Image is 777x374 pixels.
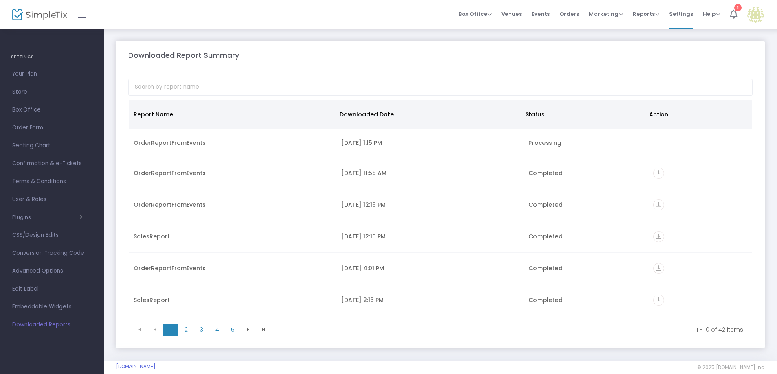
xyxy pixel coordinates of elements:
button: Plugins [12,214,83,221]
div: Data table [129,100,752,320]
span: Advanced Options [12,266,92,276]
i: vertical_align_bottom [653,168,664,179]
div: Completed [529,232,643,241]
i: vertical_align_bottom [653,231,664,242]
span: Events [531,4,550,24]
span: Go to the last page [260,326,267,333]
span: Page 4 [209,324,225,336]
span: Box Office [459,10,492,18]
span: © 2025 [DOMAIN_NAME] Inc. [697,364,765,371]
span: Downloaded Reports [12,319,92,330]
span: Page 2 [178,324,194,336]
span: Store [12,87,92,97]
input: Search by report name [128,79,753,96]
th: Action [644,100,747,129]
th: Status [520,100,644,129]
div: Completed [529,169,643,177]
div: https://go.SimpleTix.com/p0cpg [653,263,747,274]
h4: SETTINGS [11,49,93,65]
span: User & Roles [12,194,92,205]
span: Your Plan [12,69,92,79]
div: 7/17/2025 2:16 PM [341,296,518,304]
span: Orders [560,4,579,24]
div: SalesReport [134,232,331,241]
a: [DOMAIN_NAME] [116,363,156,370]
span: Edit Label [12,284,92,294]
span: Go to the next page [245,326,251,333]
a: vertical_align_bottom [653,265,664,273]
div: 8/14/2025 12:16 PM [341,201,518,209]
span: Go to the last page [256,324,271,336]
span: Terms & Conditions [12,176,92,187]
span: CSS/Design Edits [12,230,92,241]
div: https://go.SimpleTix.com/np5dw [653,295,747,306]
div: 7/18/2025 4:01 PM [341,264,518,272]
span: Conversion Tracking Code [12,248,92,258]
span: Marketing [589,10,623,18]
th: Downloaded Date [335,100,520,129]
a: vertical_align_bottom [653,297,664,305]
div: 8/15/2025 11:58 AM [341,169,518,177]
div: Completed [529,201,643,209]
span: Venues [501,4,522,24]
span: Order Form [12,122,92,133]
span: Settings [669,4,693,24]
div: OrderReportFromEvents [134,201,331,209]
span: Page 5 [225,324,240,336]
i: vertical_align_bottom [653,263,664,274]
div: 8/15/2025 1:15 PM [341,139,518,147]
div: https://go.SimpleTix.com/328zy [653,199,747,210]
i: vertical_align_bottom [653,295,664,306]
div: OrderReportFromEvents [134,169,331,177]
th: Report Name [129,100,335,129]
kendo-pager-info: 1 - 10 of 42 items [277,326,743,334]
div: 8/14/2025 12:16 PM [341,232,518,241]
div: SalesReport [134,296,331,304]
i: vertical_align_bottom [653,199,664,210]
m-panel-title: Downloaded Report Summary [128,50,239,61]
a: vertical_align_bottom [653,170,664,178]
div: https://go.SimpleTix.com/s9ucc [653,231,747,242]
span: Help [703,10,720,18]
span: Seating Chart [12,140,92,151]
span: Reports [633,10,659,18]
div: Completed [529,264,643,272]
span: Go to the next page [240,324,256,336]
span: Box Office [12,105,92,115]
span: Embeddable Widgets [12,302,92,312]
span: Confirmation & e-Tickets [12,158,92,169]
div: https://go.SimpleTix.com/81z95 [653,168,747,179]
span: Page 1 [163,324,178,336]
div: OrderReportFromEvents [134,264,331,272]
div: 1 [734,4,742,11]
div: Processing [529,139,643,147]
a: vertical_align_bottom [653,202,664,210]
a: vertical_align_bottom [653,234,664,242]
span: Page 3 [194,324,209,336]
div: OrderReportFromEvents [134,139,331,147]
div: Completed [529,296,643,304]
